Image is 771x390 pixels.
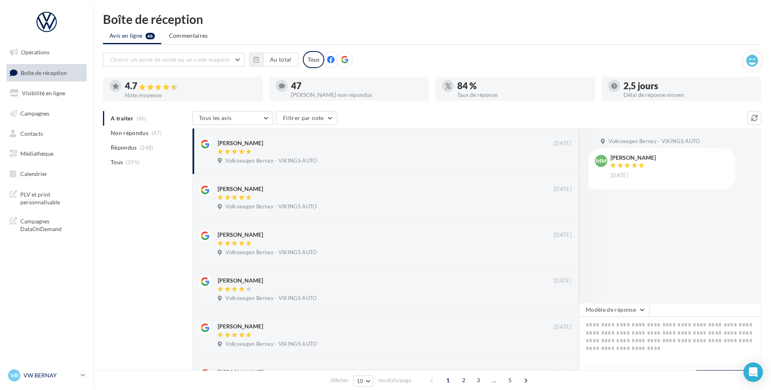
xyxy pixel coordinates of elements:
[303,51,324,68] div: Tous
[20,170,47,177] span: Calendrier
[472,374,485,387] span: 3
[111,129,148,137] span: Non répondus
[5,212,88,236] a: Campagnes DataOnDemand
[103,53,245,66] button: Choisir un point de vente ou un code magasin
[218,139,263,147] div: [PERSON_NAME]
[192,111,273,125] button: Tous les avis
[218,322,263,330] div: [PERSON_NAME]
[125,92,256,98] div: Note moyenne
[623,81,755,90] div: 2,5 jours
[11,371,18,379] span: VB
[457,92,589,98] div: Taux de réponse
[125,81,256,91] div: 4.7
[111,144,137,152] span: Répondus
[249,53,298,66] button: Au total
[596,157,606,165] span: MM
[5,145,88,162] a: Médiathèque
[20,110,49,117] span: Campagnes
[6,368,87,383] a: VB VW BERNAY
[579,303,649,317] button: Modèle de réponse
[378,377,411,384] span: résultats/page
[140,144,154,151] span: (248)
[291,92,422,98] div: [PERSON_NAME] non répondus
[218,185,263,193] div: [PERSON_NAME]
[554,369,572,377] span: [DATE]
[20,216,84,233] span: Campagnes DataOnDemand
[103,13,761,25] div: Boîte de réception
[457,81,589,90] div: 84 %
[24,371,77,379] p: VW BERNAY
[20,189,84,206] span: PLV et print personnalisable
[5,125,88,142] a: Contacts
[5,44,88,61] a: Opérations
[610,172,628,179] span: [DATE]
[5,186,88,210] a: PLV et print personnalisable
[110,56,230,63] span: Choisir un point de vente ou un code magasin
[169,32,208,39] span: Commentaires
[225,157,317,165] span: Volkswagen Bernay - VIKINGS AUTO
[20,130,43,137] span: Contacts
[21,69,67,76] span: Boîte de réception
[554,140,572,147] span: [DATE]
[218,231,263,239] div: [PERSON_NAME]
[291,81,422,90] div: 47
[554,277,572,285] span: [DATE]
[20,150,54,157] span: Médiathèque
[199,114,232,121] span: Tous les avis
[225,203,317,210] span: Volkswagen Bernay - VIKINGS AUTO
[5,165,88,182] a: Calendrier
[225,295,317,302] span: Volkswagen Bernay - VIKINGS AUTO
[152,130,162,136] span: (47)
[225,341,317,348] span: Volkswagen Bernay - VIKINGS AUTO
[457,374,470,387] span: 2
[111,158,123,166] span: Tous
[743,362,763,382] div: Open Intercom Messenger
[5,105,88,122] a: Campagnes
[357,378,364,384] span: 10
[5,85,88,102] a: Visibilité en ligne
[441,374,454,387] span: 1
[330,377,349,384] span: Afficher
[276,111,337,125] button: Filtrer par note
[623,92,755,98] div: Délai de réponse moyen
[554,186,572,193] span: [DATE]
[225,249,317,256] span: Volkswagen Bernay - VIKINGS AUTO
[554,231,572,239] span: [DATE]
[263,53,298,66] button: Au total
[608,138,700,145] span: Volkswagen Bernay - VIKINGS AUTO
[610,155,656,161] div: [PERSON_NAME]
[503,374,516,387] span: 5
[126,159,140,165] span: (295)
[218,276,263,285] div: [PERSON_NAME]
[554,324,572,331] span: [DATE]
[218,368,263,376] div: [PERSON_NAME]
[353,375,374,387] button: 10
[5,64,88,81] a: Boîte de réception
[21,49,49,56] span: Opérations
[488,374,501,387] span: ...
[22,90,65,96] span: Visibilité en ligne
